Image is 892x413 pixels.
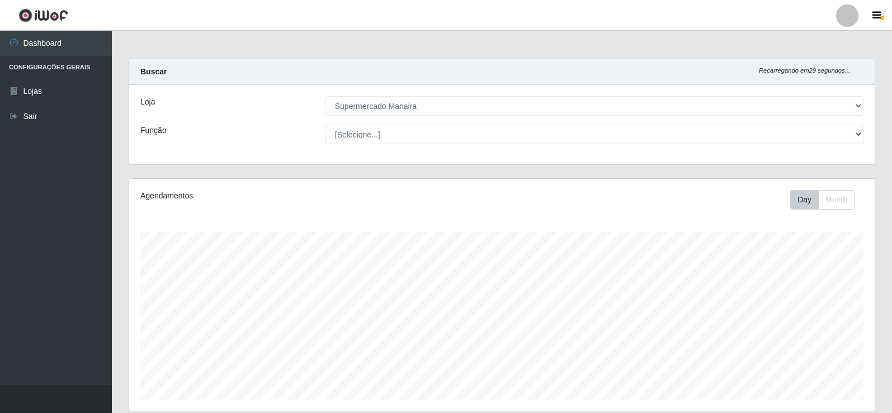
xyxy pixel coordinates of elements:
[140,96,155,108] label: Loja
[759,67,850,74] i: Recarregando em 29 segundos...
[140,125,167,136] label: Função
[790,190,819,210] button: Day
[140,190,432,202] div: Agendamentos
[790,190,855,210] div: First group
[18,8,68,22] img: CoreUI Logo
[140,67,167,76] strong: Buscar
[790,190,863,210] div: Toolbar with button groups
[818,190,855,210] button: Month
